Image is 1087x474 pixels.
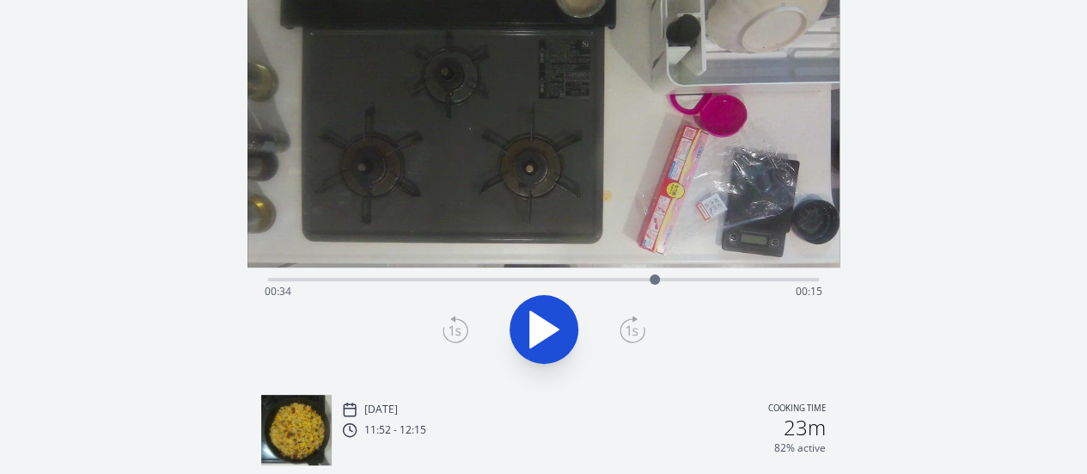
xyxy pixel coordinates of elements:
[261,395,332,465] img: 251011025252_thumb.jpeg
[784,417,826,438] h2: 23m
[774,441,826,455] p: 82% active
[768,402,826,417] p: Cooking time
[364,423,426,437] p: 11:52 - 12:15
[796,284,822,299] span: 00:15
[265,284,291,299] span: 00:34
[364,403,398,416] p: [DATE]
